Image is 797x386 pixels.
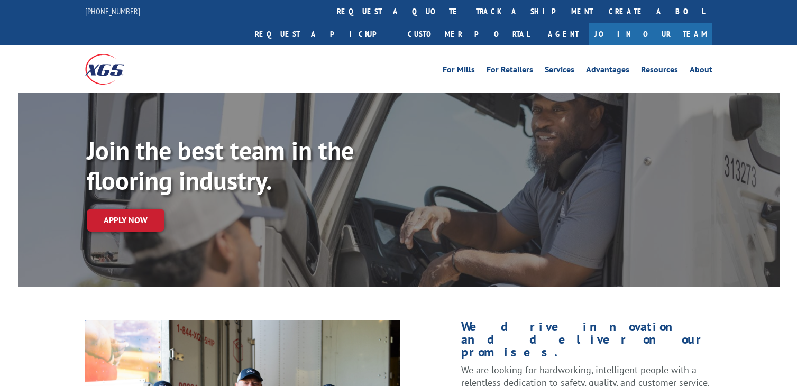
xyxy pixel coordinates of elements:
[247,23,400,45] a: Request a pickup
[443,66,475,77] a: For Mills
[400,23,537,45] a: Customer Portal
[641,66,678,77] a: Resources
[545,66,574,77] a: Services
[461,320,712,364] h1: We drive innovation and deliver on our promises.
[589,23,712,45] a: Join Our Team
[85,6,140,16] a: [PHONE_NUMBER]
[537,23,589,45] a: Agent
[87,209,164,232] a: Apply now
[487,66,533,77] a: For Retailers
[586,66,629,77] a: Advantages
[690,66,712,77] a: About
[87,134,354,197] strong: Join the best team in the flooring industry.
